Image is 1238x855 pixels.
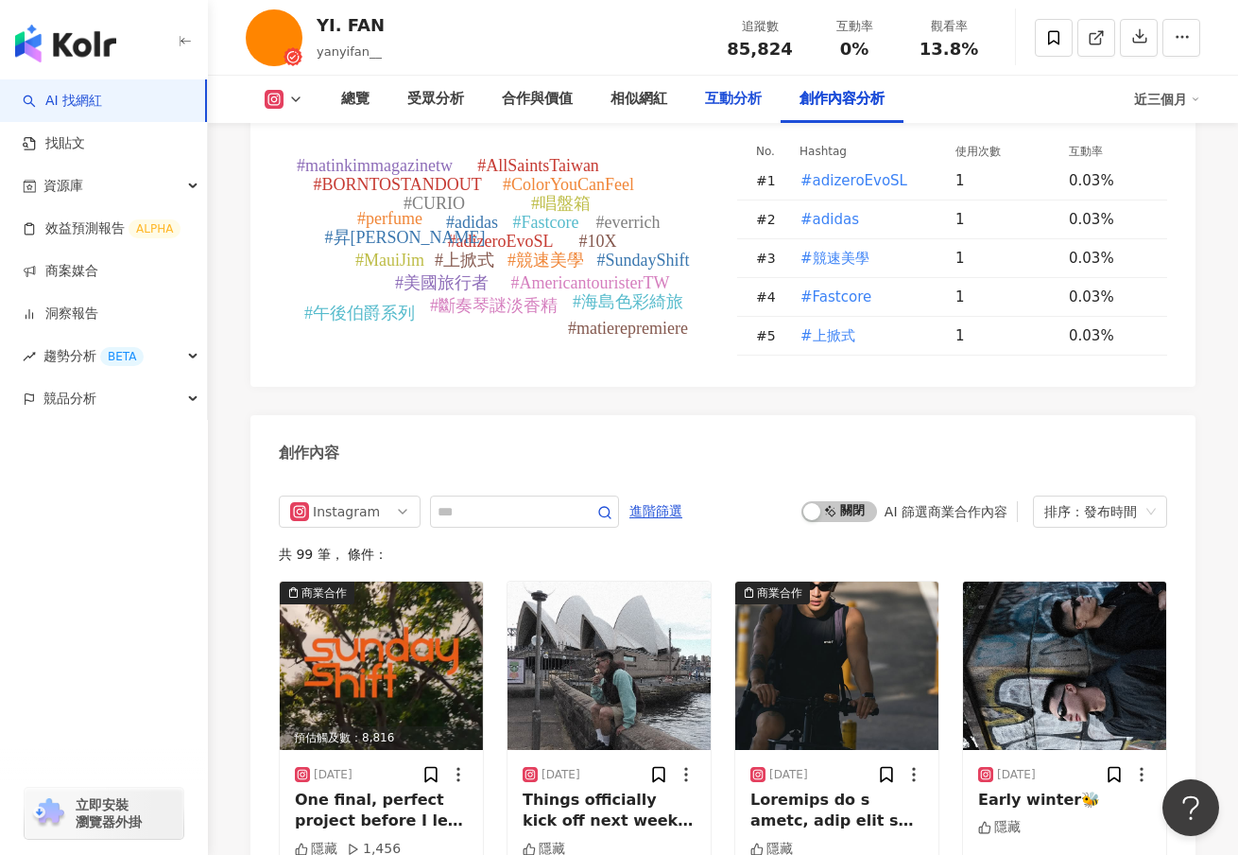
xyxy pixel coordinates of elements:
[1054,278,1167,317] td: 0.03%
[297,156,453,175] tspan: #matinkimmagazinetw
[446,213,498,232] tspan: #adidas
[280,582,483,750] div: post-image商業合作預估觸及數：8,816
[573,292,683,311] tspan: #海島色彩綺旅
[317,44,382,59] span: yanyifan__
[955,170,1054,191] div: 1
[756,325,784,346] div: # 5
[800,170,907,191] span: #adizeroEvoSL
[955,209,1054,230] div: 1
[800,88,885,111] div: 創作內容分析
[25,788,183,839] a: chrome extension立即安裝 瀏覽器外掛
[1044,497,1139,527] div: 排序：發布時間
[295,790,468,832] div: One final, perfect project before I left [GEOGRAPHIC_DATA]. Grateful to have done it with you all...
[1069,209,1148,230] div: 0.03%
[596,251,689,270] tspan: #SundayShift
[596,213,661,232] tspan: #everrich
[727,39,792,59] span: 85,824
[23,262,98,281] a: 商案媒合
[920,40,978,59] span: 13.8%
[610,88,667,111] div: 相似網紅
[1054,162,1167,201] td: 0.03%
[279,443,339,463] div: 創作內容
[395,273,489,292] tspan: #美國旅行者
[357,209,422,228] tspan: #perfume
[317,13,385,37] div: YI. FAN
[304,304,415,323] tspan: #午後伯爵系列
[750,790,923,832] div: Loremips do s ametc, adip elit se d eiusmodt, inc utlaboreetd ma a eni ad minimve. Quis nost exer...
[76,796,142,830] span: 立即安裝 瀏覽器外掛
[800,317,856,355] button: #上掀式
[885,504,1007,519] div: AI 篩選商業合作內容
[1054,239,1167,278] td: 0.03%
[705,88,762,111] div: 互動分析
[23,305,98,323] a: 洞察報告
[735,582,938,750] img: post-image
[100,347,144,366] div: BETA
[404,194,465,213] tspan: #CURIO
[800,239,870,277] button: #競速美學
[1054,201,1167,239] td: 0.03%
[628,496,683,526] button: 進階篩選
[818,17,890,36] div: 互動率
[800,278,872,316] button: #Fastcore
[568,319,688,338] tspan: #matierepremiere
[1162,779,1219,836] iframe: Help Scout Beacon - Open
[978,818,1021,837] div: 隱藏
[477,156,599,175] tspan: #AllSaintsTaiwan
[955,248,1054,269] div: 1
[800,162,908,200] button: #adizeroEvoSL
[784,141,940,162] th: Hashtag
[757,584,802,602] div: 商業合作
[507,251,584,270] tspan: #競速美學
[355,251,424,270] tspan: #MauiJim
[23,219,181,238] a: 效益預測報告ALPHA
[43,335,144,377] span: 趨勢分析
[23,134,85,153] a: 找貼文
[756,248,784,269] div: # 3
[313,497,374,527] div: Instagram
[43,165,83,207] span: 資源庫
[523,790,696,832] div: Things officially kick off next week🌞🌞
[324,228,485,247] tspan: #昇[PERSON_NAME]
[955,287,1054,307] div: 1
[756,209,784,230] div: # 2
[629,497,682,527] span: 進階篩選
[531,194,591,213] tspan: #唱盤箱
[800,287,871,307] span: #Fastcore
[246,9,302,66] img: KOL Avatar
[963,582,1166,750] img: post-image
[784,162,940,201] td: #adizeroEvoSL
[1069,325,1148,346] div: 0.03%
[43,377,96,420] span: 競品分析
[507,582,711,750] div: post-image
[784,317,940,356] td: #上掀式
[784,201,940,239] td: #adidas
[511,273,670,292] tspan: #AmericantouristerTW
[23,92,102,111] a: searchAI 找網紅
[1054,141,1167,162] th: 互動率
[784,239,940,278] td: #競速美學
[1054,317,1167,356] td: 0.03%
[997,767,1036,783] div: [DATE]
[1134,84,1200,114] div: 近三個月
[756,170,784,191] div: # 1
[542,767,580,783] div: [DATE]
[756,287,784,307] div: # 4
[1069,287,1148,307] div: 0.03%
[23,350,36,363] span: rise
[435,251,494,270] tspan: #上掀式
[955,325,1054,346] div: 1
[1069,170,1148,191] div: 0.03%
[513,213,579,232] tspan: #Fastcore
[301,584,347,602] div: 商業合作
[448,232,554,251] tspan: #adizeroEvoSL
[724,17,796,36] div: 追蹤數
[280,726,483,750] div: 預估觸及數：8,816
[800,209,859,230] span: #adidas
[430,296,558,315] tspan: #斷奏琴謎淡香精
[341,88,370,111] div: 總覽
[1069,248,1148,269] div: 0.03%
[800,248,869,269] span: #競速美學
[503,175,634,194] tspan: #ColorYouCanFeel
